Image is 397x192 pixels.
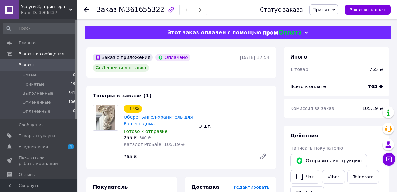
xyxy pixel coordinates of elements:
[124,129,168,134] span: Готово к отправке
[19,144,48,150] span: Уведомления
[19,155,60,167] span: Показатели работы компании
[124,135,137,140] span: 255 ₴
[21,10,77,15] div: Ваш ID: 3966337
[240,55,270,60] time: [DATE] 17:54
[19,40,37,46] span: Главная
[93,93,152,99] span: Товары в заказе (1)
[290,54,307,60] span: Итого
[124,105,142,113] div: - 15%
[383,153,395,166] button: Чат с покупателем
[84,6,89,13] div: Вернуться назад
[369,66,383,73] div: 765 ₴
[234,185,270,190] span: Редактировать
[93,64,149,72] div: Дешевая доставка
[290,154,367,167] button: Отправить инструкцию
[263,30,301,36] img: evopay logo
[322,170,345,184] a: Viber
[23,72,37,78] span: Новые
[69,90,75,96] span: 641
[73,72,75,78] span: 0
[19,133,55,139] span: Товары и услуги
[93,184,128,190] span: Покупатель
[19,51,64,57] span: Заказы и сообщения
[362,106,383,111] span: 105.19 ₴
[19,122,44,128] span: Сообщения
[73,108,75,114] span: 0
[368,84,383,89] b: 765 ₴
[290,84,326,89] span: Всего к оплате
[119,6,164,14] span: №361655322
[155,54,190,61] div: Оплачено
[23,108,50,114] span: Оплаченные
[290,170,319,184] button: Чат
[97,6,117,14] span: Заказ
[345,5,391,15] button: Заказ выполнен
[68,144,74,149] span: 4
[19,62,34,68] span: Заказы
[290,133,318,139] span: Действия
[347,170,379,184] a: Telegram
[197,122,272,131] div: 3 шт.
[23,99,51,105] span: Отмененные
[21,4,69,10] span: Услуги 3д принтера
[168,29,261,35] span: Этот заказ оплачен с помощью
[290,67,308,72] span: 1 товар
[23,81,45,87] span: Принятые
[93,54,153,61] div: Заказ с приложения
[124,115,193,126] a: Оберег Ангел-хранитель для Вашего дома.
[260,6,303,13] div: Статус заказа
[191,184,219,190] span: Доставка
[139,136,151,140] span: 300 ₴
[124,142,185,147] span: Каталог ProSale: 105.19 ₴
[96,105,115,130] img: Оберег Ангел-хранитель для Вашего дома.
[312,7,330,12] span: Принят
[350,7,385,12] span: Заказ выполнен
[257,150,270,163] a: Редактировать
[3,23,76,34] input: Поиск
[290,146,343,151] span: Написать покупателю
[290,106,334,111] span: Комиссия за заказ
[23,90,53,96] span: Выполненные
[19,172,36,177] span: Отзывы
[69,99,75,105] span: 106
[121,152,254,161] div: 765 ₴
[71,81,75,87] span: 19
